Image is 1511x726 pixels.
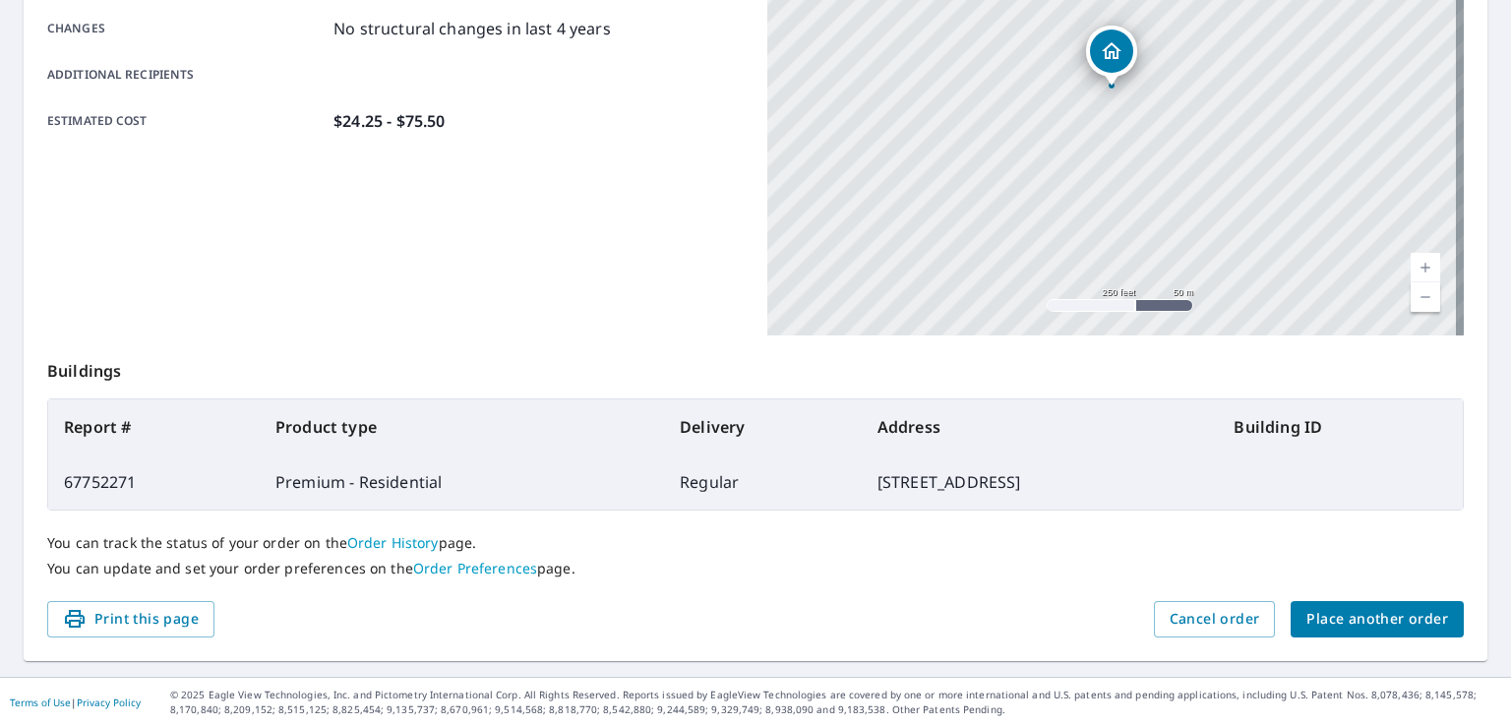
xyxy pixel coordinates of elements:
button: Print this page [47,601,214,637]
p: Additional recipients [47,66,326,84]
span: Place another order [1306,607,1448,632]
td: Regular [664,454,862,510]
p: Buildings [47,335,1464,398]
p: © 2025 Eagle View Technologies, Inc. and Pictometry International Corp. All Rights Reserved. Repo... [170,688,1501,717]
a: Order History [347,533,439,552]
a: Order Preferences [413,559,537,577]
a: Current Level 17, Zoom Out [1411,282,1440,312]
a: Current Level 17, Zoom In [1411,253,1440,282]
span: Cancel order [1170,607,1260,632]
p: You can update and set your order preferences on the page. [47,560,1464,577]
th: Delivery [664,399,862,454]
p: Estimated cost [47,109,326,133]
a: Terms of Use [10,696,71,709]
td: [STREET_ADDRESS] [862,454,1219,510]
th: Product type [260,399,664,454]
p: No structural changes in last 4 years [333,17,611,40]
button: Place another order [1291,601,1464,637]
p: Changes [47,17,326,40]
td: 67752271 [48,454,260,510]
th: Address [862,399,1219,454]
span: Print this page [63,607,199,632]
p: | [10,696,141,708]
p: $24.25 - $75.50 [333,109,445,133]
a: Privacy Policy [77,696,141,709]
div: Dropped pin, building 1, Residential property, 806 S Owyhee St Boise, ID 83705 [1086,26,1137,87]
th: Building ID [1218,399,1463,454]
th: Report # [48,399,260,454]
p: You can track the status of your order on the page. [47,534,1464,552]
td: Premium - Residential [260,454,664,510]
button: Cancel order [1154,601,1276,637]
